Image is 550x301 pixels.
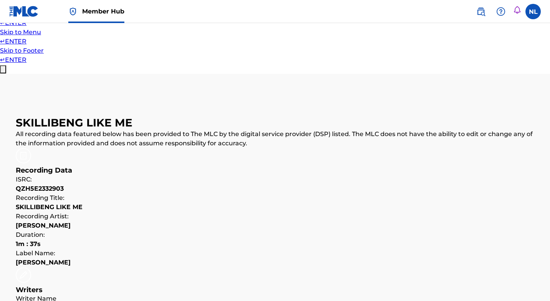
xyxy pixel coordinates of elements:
span: Member Hub [82,7,124,16]
div: Help [493,4,509,19]
p: [PERSON_NAME] [16,221,535,230]
p: [PERSON_NAME] [16,258,535,267]
p: SKILLIBENG LIKE ME [16,203,535,212]
h3: SKILLIBENG LIKE ME [16,116,535,130]
img: Top Rightsholder [68,7,78,16]
p: Label Name: [16,249,535,258]
p: All recording data featured below has been provided to The MLC by the digital service provider (D... [16,130,535,148]
p: QZH5E2332903 [16,184,535,193]
p: Recording Title: [16,193,535,203]
div: User Menu [525,4,541,19]
p: Duration: [16,230,535,239]
img: search [476,7,486,16]
p: 1m : 37s [16,239,535,249]
h5: Recording Data [16,166,535,175]
iframe: Resource Center [529,191,550,253]
img: help [496,7,505,16]
h5: Writers [16,286,535,294]
img: Recording Writers [16,267,31,283]
a: Public Search [473,4,489,19]
div: Notifications [513,6,521,17]
p: ISRC: [16,175,535,184]
p: Recording Artist: [16,212,535,221]
img: Recording Data [16,148,31,163]
img: MLC Logo [9,6,39,17]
